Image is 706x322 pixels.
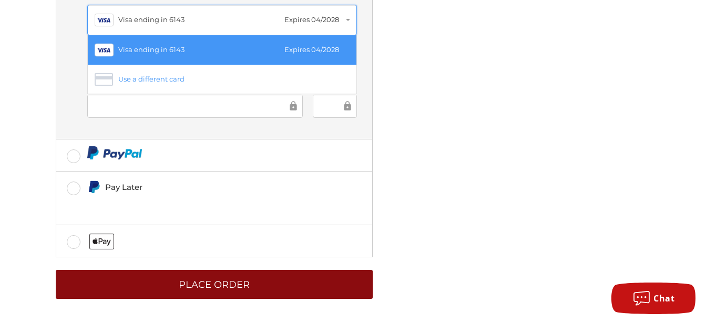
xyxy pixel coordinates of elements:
button: Place Order [56,270,373,299]
img: Pay Later icon [87,180,100,194]
button: Use a different card [88,65,356,94]
iframe: PayPal Message 1 [87,196,301,212]
div: Expires 04/2028 [284,15,339,25]
button: Visa ending in 6143Expires 04/2028 [87,5,357,35]
div: Visa ending in 6143 [118,15,279,25]
iframe: Secure Credit Card Frame - Credit Card Number [95,100,288,112]
iframe: Secure Credit Card Frame - CVV [320,100,341,112]
button: Chat [611,283,695,314]
span: Chat [653,293,674,304]
div: Expires 04/2028 [284,45,339,55]
button: Visa ending in 6143Expires 04/2028 [88,35,356,65]
img: Applepay icon [89,234,114,249]
div: Use a different card [118,74,344,85]
div: Pay Later [105,178,300,196]
img: PayPal icon [87,146,142,159]
div: Visa ending in 6143 [118,45,279,55]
